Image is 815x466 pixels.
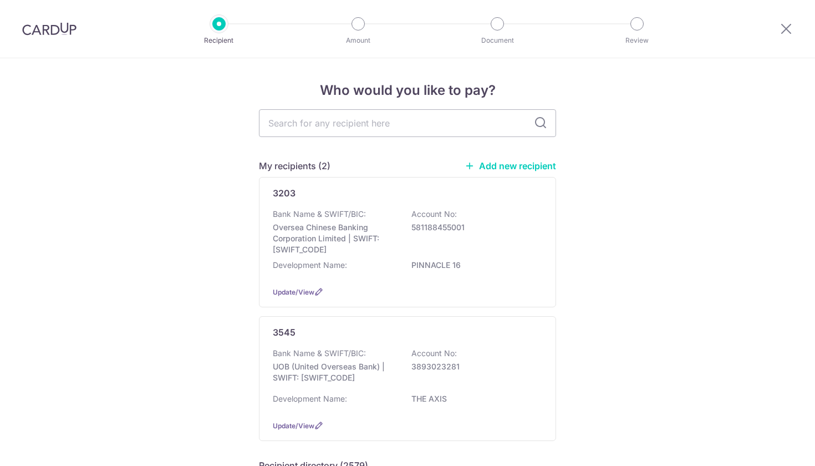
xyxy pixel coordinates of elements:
p: 581188455001 [411,222,536,233]
p: 3893023281 [411,361,536,372]
a: Add new recipient [465,160,556,171]
p: Document [456,35,538,46]
p: Development Name: [273,260,347,271]
img: CardUp [22,22,77,36]
a: Update/View [273,288,314,296]
p: Oversea Chinese Banking Corporation Limited | SWIFT: [SWIFT_CODE] [273,222,397,255]
p: PINNACLE 16 [411,260,536,271]
h5: My recipients (2) [259,159,330,173]
p: Bank Name & SWIFT/BIC: [273,348,366,359]
h4: Who would you like to pay? [259,80,556,100]
input: Search for any recipient here [259,109,556,137]
a: Update/View [273,422,314,430]
p: Account No: [411,348,457,359]
p: Review [596,35,678,46]
p: Amount [317,35,399,46]
p: Recipient [178,35,260,46]
p: 3545 [273,326,296,339]
p: 3203 [273,186,296,200]
p: THE AXIS [411,393,536,404]
p: Development Name: [273,393,347,404]
p: Account No: [411,209,457,220]
p: UOB (United Overseas Bank) | SWIFT: [SWIFT_CODE] [273,361,397,383]
p: Bank Name & SWIFT/BIC: [273,209,366,220]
